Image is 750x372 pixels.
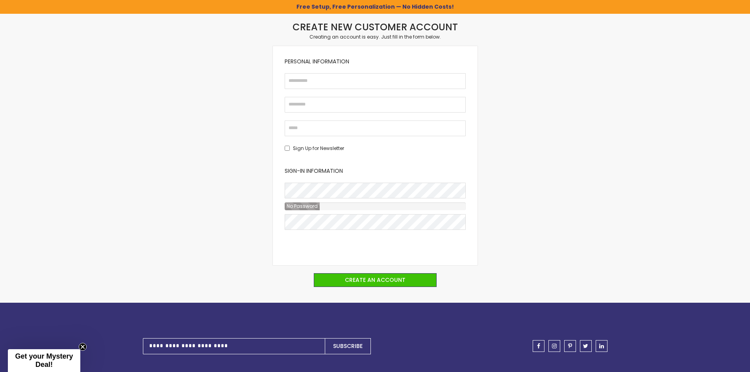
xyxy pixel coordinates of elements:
[285,203,320,209] span: No Password
[552,343,557,349] span: instagram
[685,351,750,372] iframe: Google Customer Reviews
[285,167,343,175] span: Sign-in Information
[314,273,437,287] button: Create an Account
[583,343,588,349] span: twitter
[273,34,478,40] div: Creating an account is easy. Just fill in the form below.
[580,340,592,352] a: twitter
[285,202,320,210] div: Password Strength:
[599,343,604,349] span: linkedin
[8,349,80,372] div: Get your Mystery Deal!Close teaser
[533,340,544,352] a: facebook
[345,276,406,284] span: Create an Account
[537,343,540,349] span: facebook
[568,343,572,349] span: pinterest
[564,340,576,352] a: pinterest
[79,343,87,351] button: Close teaser
[325,338,371,354] button: Subscribe
[285,57,349,65] span: Personal Information
[333,342,363,350] span: Subscribe
[15,352,73,368] span: Get your Mystery Deal!
[293,145,344,152] span: Sign Up for Newsletter
[293,20,458,33] strong: Create New Customer Account
[596,340,607,352] a: linkedin
[548,340,560,352] a: instagram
